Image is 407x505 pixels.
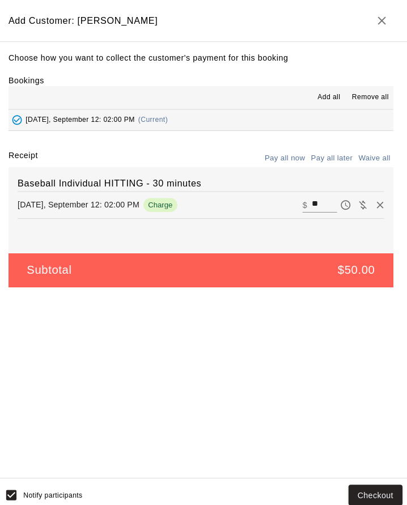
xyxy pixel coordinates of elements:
[31,114,138,122] span: [DATE], September 12: 02:00 PM
[338,197,355,206] span: Pay later
[319,91,341,102] span: Add all
[23,196,143,207] p: [DATE], September 12: 02:00 PM
[349,478,402,499] button: Checkout
[147,198,180,206] span: Charge
[338,259,375,274] h5: $50.00
[28,485,87,493] span: Notify participants
[304,197,308,208] p: $
[23,174,384,189] h6: Baseball Individual HITTING - 30 minutes
[310,147,357,165] button: Pay all later
[14,75,49,84] label: Bookings
[356,147,393,165] button: Waive all
[312,87,348,105] button: Add all
[14,147,43,165] label: Receipt
[14,108,393,129] button: Added - Collect Payment[DATE], September 12: 02:00 PM(Current)
[142,114,171,122] span: (Current)
[14,110,31,127] button: Added - Collect Payment
[353,91,389,102] span: Remove all
[32,259,76,274] h5: Subtotal
[372,194,389,211] button: Remove
[348,87,393,105] button: Remove all
[264,147,310,165] button: Pay all now
[355,197,372,206] span: Waive payment
[14,50,393,65] p: Choose how you want to collect the customer's payment for this booking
